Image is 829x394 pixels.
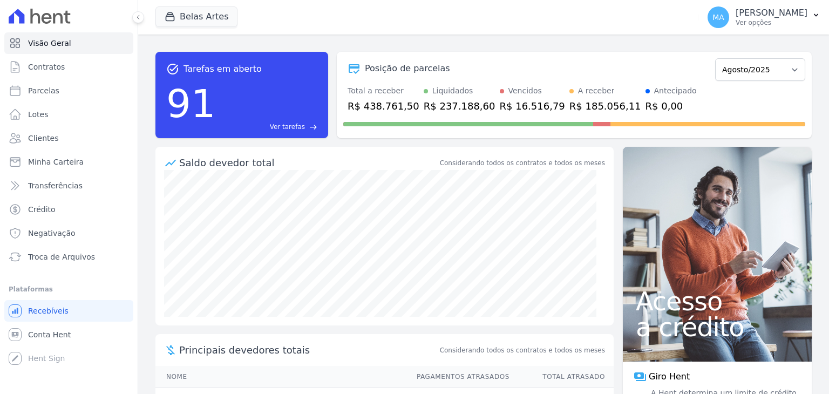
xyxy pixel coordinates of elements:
[9,283,129,296] div: Plataformas
[4,300,133,322] a: Recebíveis
[424,99,495,113] div: R$ 237.188,60
[28,133,58,144] span: Clientes
[654,85,697,97] div: Antecipado
[348,99,419,113] div: R$ 438.761,50
[4,324,133,345] a: Conta Hent
[699,2,829,32] button: MA [PERSON_NAME] Ver opções
[28,252,95,262] span: Troca de Arquivos
[4,222,133,244] a: Negativação
[508,85,542,97] div: Vencidos
[4,151,133,173] a: Minha Carteira
[179,155,438,170] div: Saldo devedor total
[712,13,724,21] span: MA
[4,80,133,101] a: Parcelas
[184,63,262,76] span: Tarefas em aberto
[578,85,615,97] div: A receber
[440,158,605,168] div: Considerando todos os contratos e todos os meses
[28,305,69,316] span: Recebíveis
[406,366,510,388] th: Pagamentos Atrasados
[432,85,473,97] div: Liquidados
[569,99,641,113] div: R$ 185.056,11
[4,175,133,196] a: Transferências
[28,157,84,167] span: Minha Carteira
[649,370,690,383] span: Giro Hent
[440,345,605,355] span: Considerando todos os contratos e todos os meses
[166,63,179,76] span: task_alt
[348,85,419,97] div: Total a receber
[179,343,438,357] span: Principais devedores totais
[28,38,71,49] span: Visão Geral
[220,122,317,132] a: Ver tarefas east
[4,199,133,220] a: Crédito
[736,8,807,18] p: [PERSON_NAME]
[28,204,56,215] span: Crédito
[28,85,59,96] span: Parcelas
[28,62,65,72] span: Contratos
[510,366,614,388] th: Total Atrasado
[500,99,565,113] div: R$ 16.516,79
[309,123,317,131] span: east
[155,6,237,27] button: Belas Artes
[166,76,216,132] div: 91
[270,122,305,132] span: Ver tarefas
[28,329,71,340] span: Conta Hent
[155,366,406,388] th: Nome
[28,228,76,239] span: Negativação
[645,99,697,113] div: R$ 0,00
[636,288,799,314] span: Acesso
[4,246,133,268] a: Troca de Arquivos
[736,18,807,27] p: Ver opções
[636,314,799,340] span: a crédito
[4,56,133,78] a: Contratos
[28,109,49,120] span: Lotes
[365,62,450,75] div: Posição de parcelas
[4,32,133,54] a: Visão Geral
[28,180,83,191] span: Transferências
[4,127,133,149] a: Clientes
[4,104,133,125] a: Lotes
